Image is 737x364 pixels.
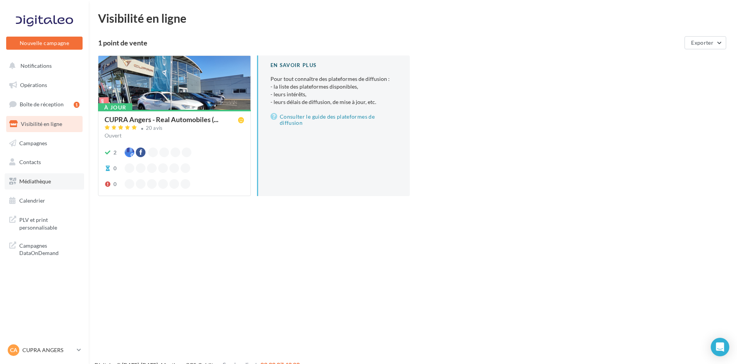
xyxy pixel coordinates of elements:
[113,180,117,188] div: 0
[10,346,17,354] span: CA
[74,102,79,108] div: 1
[270,91,397,98] li: - leurs intérêts,
[105,116,218,123] span: CUPRA Angers - Real Automobiles (...
[5,77,84,93] a: Opérations
[19,197,45,204] span: Calendrier
[20,62,52,69] span: Notifications
[20,101,64,107] span: Boîte de réception
[5,193,84,209] a: Calendrier
[21,121,62,127] span: Visibilité en ligne
[19,215,79,231] span: PLV et print personnalisable
[270,98,397,106] li: - leurs délais de diffusion, de mise à jour, etc.
[6,343,83,357] a: CA CUPRA ANGERS
[98,39,681,46] div: 1 point de vente
[5,154,84,170] a: Contacts
[98,103,132,112] div: À jour
[270,83,397,91] li: - la liste des plateformes disponibles,
[270,75,397,106] p: Pour tout connaître des plateformes de diffusion :
[146,126,163,131] div: 20 avis
[5,116,84,132] a: Visibilité en ligne
[6,37,83,50] button: Nouvelle campagne
[270,112,397,127] a: Consulter le guide des plateformes de diffusion
[98,12,728,24] div: Visibilité en ligne
[5,58,81,74] button: Notifications
[19,159,41,165] span: Contacts
[270,62,397,69] div: En savoir plus
[711,338,729,356] div: Open Intercom Messenger
[5,237,84,260] a: Campagnes DataOnDemand
[20,82,47,88] span: Opérations
[685,36,726,49] button: Exporter
[105,124,244,133] a: 20 avis
[19,178,51,185] span: Médiathèque
[113,149,117,156] div: 2
[5,211,84,234] a: PLV et print personnalisable
[19,240,79,257] span: Campagnes DataOnDemand
[19,139,47,146] span: Campagnes
[22,346,74,354] p: CUPRA ANGERS
[5,173,84,190] a: Médiathèque
[691,39,713,46] span: Exporter
[5,135,84,151] a: Campagnes
[113,164,117,172] div: 0
[5,96,84,112] a: Boîte de réception1
[105,132,122,139] span: Ouvert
